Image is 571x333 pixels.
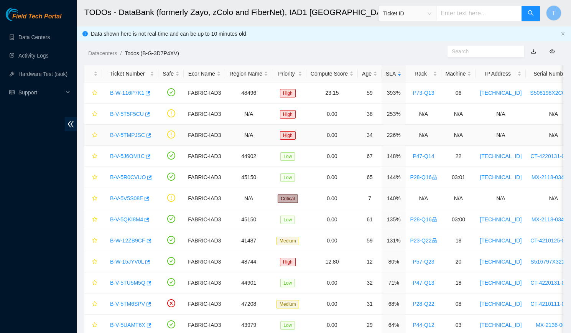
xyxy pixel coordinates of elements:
td: FABRIC-IAD3 [184,251,225,272]
td: 59 [358,82,382,104]
td: 45150 [225,167,272,188]
button: download [525,45,542,58]
span: star [92,322,97,328]
td: N/A [225,104,272,125]
a: B-W-12ZB9CF [110,237,145,244]
td: FABRIC-IAD3 [184,209,225,230]
td: FABRIC-IAD3 [184,188,225,209]
td: 0.00 [306,209,358,230]
span: Ticket ID [383,8,431,19]
td: 65 [358,167,382,188]
td: FABRIC-IAD3 [184,167,225,188]
span: High [280,89,296,97]
a: P44-Q12 [413,322,434,328]
span: Support [18,85,64,100]
td: 61 [358,209,382,230]
td: 7 [358,188,382,209]
td: 41487 [225,230,272,251]
td: 45150 [225,209,272,230]
span: eye [550,49,555,54]
td: 44901 [225,272,272,293]
span: Low [280,321,295,330]
span: search [528,10,534,17]
span: star [92,301,97,307]
td: N/A [406,125,441,146]
span: Medium [276,300,299,308]
td: 03:01 [441,167,476,188]
span: check-circle [167,152,175,160]
span: High [280,258,296,266]
a: Datacenters [88,50,117,56]
a: [TECHNICAL_ID] [480,153,522,159]
button: T [546,5,561,21]
td: N/A [476,188,526,209]
span: star [92,280,97,286]
span: High [280,131,296,140]
td: N/A [225,125,272,146]
td: 226% [382,125,406,146]
button: star [89,319,98,331]
span: exclamation-circle [167,109,175,117]
img: Akamai Technologies [6,8,39,21]
a: Data Centers [18,34,50,40]
span: T [552,8,556,18]
span: exclamation-circle [167,194,175,202]
a: Activity Logs [18,53,49,59]
td: 20 [441,251,476,272]
td: 67 [358,146,382,167]
a: [TECHNICAL_ID] [480,90,522,96]
span: lock [432,238,437,243]
a: B-V-5TU5M5Q [110,280,145,286]
span: check-circle [167,215,175,223]
input: Search [452,47,514,56]
span: Low [280,152,295,161]
span: check-circle [167,257,175,265]
button: star [89,150,98,162]
td: 140% [382,188,406,209]
a: B-V-5TMPJSC [110,132,145,138]
button: close [561,31,565,36]
span: Medium [276,237,299,245]
a: [TECHNICAL_ID] [480,280,522,286]
a: P47-Q13 [413,280,434,286]
a: B-W-116P7K1 [110,90,144,96]
td: 08 [441,293,476,315]
td: N/A [441,104,476,125]
a: Hardware Test (isok) [18,71,67,77]
span: lock [432,175,437,180]
td: 144% [382,167,406,188]
button: star [89,213,98,226]
td: 38 [358,104,382,125]
span: Field Tech Portal [12,13,61,20]
span: star [92,175,97,181]
td: FABRIC-IAD3 [184,272,225,293]
button: star [89,192,98,204]
td: 06 [441,82,476,104]
a: P47-Q14 [413,153,434,159]
td: N/A [406,104,441,125]
td: 80% [382,251,406,272]
a: B-V-5T5F5CU [110,111,144,117]
button: star [89,298,98,310]
td: 12.80 [306,251,358,272]
a: [TECHNICAL_ID] [480,322,522,328]
td: 0.00 [306,293,358,315]
a: download [531,48,536,54]
span: Critical [278,195,298,203]
td: N/A [476,104,526,125]
td: 148% [382,146,406,167]
td: FABRIC-IAD3 [184,293,225,315]
a: P73-Q13 [413,90,434,96]
a: P28-Q16lock [410,174,437,180]
td: 59 [358,230,382,251]
td: 71% [382,272,406,293]
span: close-circle [167,299,175,307]
td: N/A [476,125,526,146]
td: 48496 [225,82,272,104]
td: 23.15 [306,82,358,104]
td: FABRIC-IAD3 [184,104,225,125]
a: [TECHNICAL_ID] [480,259,522,265]
button: star [89,277,98,289]
td: 32 [358,272,382,293]
span: double-left [65,117,77,131]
